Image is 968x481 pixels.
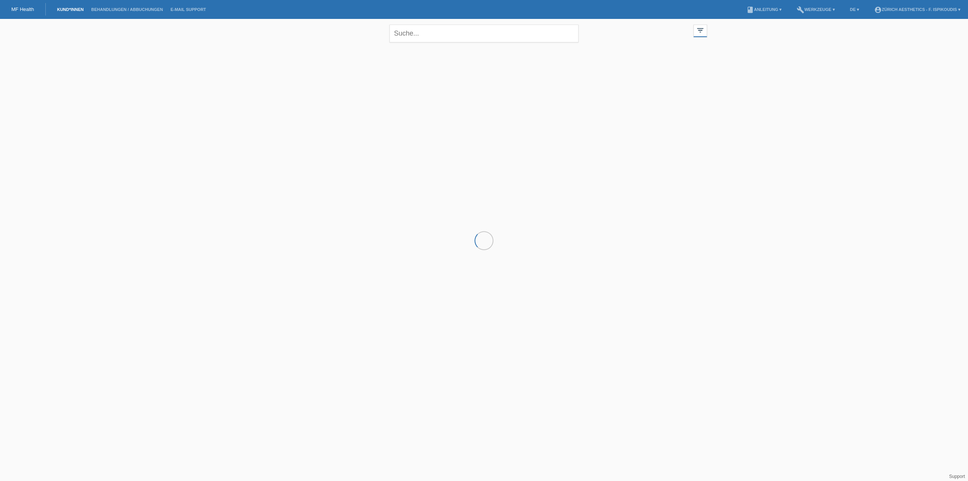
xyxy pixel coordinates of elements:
[949,474,965,479] a: Support
[870,7,964,12] a: account_circleZürich Aesthetics - F. Ispikoudis ▾
[743,7,785,12] a: bookAnleitung ▾
[846,7,863,12] a: DE ▾
[11,6,34,12] a: MF Health
[797,6,804,14] i: build
[53,7,87,12] a: Kund*innen
[87,7,167,12] a: Behandlungen / Abbuchungen
[746,6,754,14] i: book
[793,7,839,12] a: buildWerkzeuge ▾
[874,6,882,14] i: account_circle
[389,25,579,42] input: Suche...
[167,7,210,12] a: E-Mail Support
[696,26,704,34] i: filter_list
